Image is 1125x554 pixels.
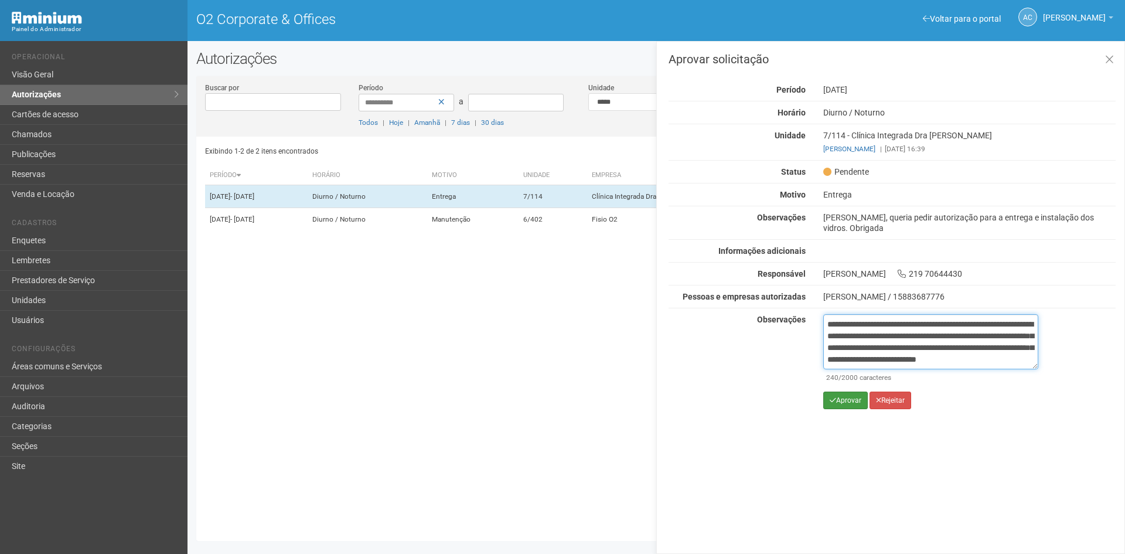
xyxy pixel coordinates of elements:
[588,83,614,93] label: Unidade
[757,213,806,222] strong: Observações
[12,53,179,65] li: Operacional
[308,208,427,231] td: Diurno / Noturno
[12,345,179,357] li: Configurações
[776,85,806,94] strong: Período
[1097,47,1121,73] a: Fechar
[814,189,1124,200] div: Entrega
[823,145,875,153] a: [PERSON_NAME]
[778,108,806,117] strong: Horário
[230,192,254,200] span: - [DATE]
[823,392,868,409] button: Aprovar
[587,166,830,185] th: Empresa
[870,392,911,409] button: Rejeitar
[308,185,427,208] td: Diurno / Noturno
[427,185,519,208] td: Entrega
[1043,2,1106,22] span: Ana Carla de Carvalho Silva
[519,166,587,185] th: Unidade
[757,315,806,324] strong: Observações
[205,208,308,231] td: [DATE]
[12,24,179,35] div: Painel do Administrador
[519,208,587,231] td: 6/402
[823,166,869,177] span: Pendente
[481,118,504,127] a: 30 dias
[758,269,806,278] strong: Responsável
[359,118,378,127] a: Todos
[359,83,383,93] label: Período
[814,212,1124,233] div: [PERSON_NAME], queria pedir autorização para a entrega e instalação dos vidros. Obrigada
[775,131,806,140] strong: Unidade
[880,145,882,153] span: |
[12,12,82,24] img: Minium
[814,107,1124,118] div: Diurno / Noturno
[196,12,647,27] h1: O2 Corporate & Offices
[230,215,254,223] span: - [DATE]
[780,190,806,199] strong: Motivo
[451,118,470,127] a: 7 dias
[587,208,830,231] td: Fisio O2
[826,372,1035,383] div: /2000 caracteres
[308,166,427,185] th: Horário
[683,292,806,301] strong: Pessoas e empresas autorizadas
[823,291,1116,302] div: [PERSON_NAME] / 15883687776
[445,118,446,127] span: |
[923,14,1001,23] a: Voltar para o portal
[519,185,587,208] td: 7/114
[205,83,239,93] label: Buscar por
[12,219,179,231] li: Cadastros
[205,185,308,208] td: [DATE]
[587,185,830,208] td: Clínica Integrada Dra [PERSON_NAME]
[718,246,806,256] strong: Informações adicionais
[781,167,806,176] strong: Status
[389,118,403,127] a: Hoje
[1043,15,1113,24] a: [PERSON_NAME]
[427,208,519,231] td: Manutenção
[383,118,384,127] span: |
[669,53,1116,65] h3: Aprovar solicitação
[414,118,440,127] a: Amanhã
[205,166,308,185] th: Período
[823,144,1116,154] div: [DATE] 16:39
[196,50,1116,67] h2: Autorizações
[1018,8,1037,26] a: AC
[814,268,1124,279] div: [PERSON_NAME] 219 70644430
[427,166,519,185] th: Motivo
[826,373,838,382] span: 240
[408,118,410,127] span: |
[459,97,463,106] span: a
[814,84,1124,95] div: [DATE]
[814,130,1124,154] div: 7/114 - Clínica Integrada Dra [PERSON_NAME]
[205,142,653,160] div: Exibindo 1-2 de 2 itens encontrados
[475,118,476,127] span: |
